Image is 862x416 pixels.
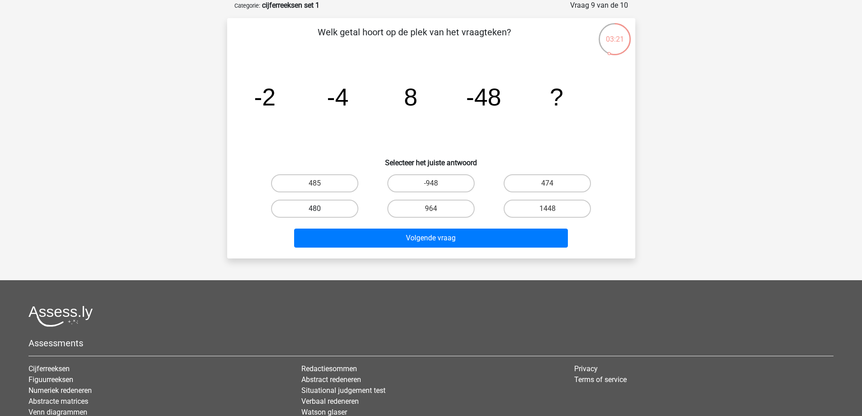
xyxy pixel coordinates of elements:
[242,25,587,53] p: Welk getal hoort op de plek van het vraagteken?
[29,364,70,373] a: Cijferreeksen
[29,338,833,349] h5: Assessments
[254,83,276,110] tspan: -2
[504,174,591,192] label: 474
[301,386,386,395] a: Situational judgement test
[242,151,621,167] h6: Selecteer het juiste antwoord
[387,174,475,192] label: -948
[29,386,92,395] a: Numeriek redeneren
[271,174,358,192] label: 485
[550,83,563,110] tspan: ?
[504,200,591,218] label: 1448
[262,1,319,10] strong: cijferreeksen set 1
[29,397,88,406] a: Abstracte matrices
[574,364,598,373] a: Privacy
[301,364,357,373] a: Redactiesommen
[301,397,359,406] a: Verbaal redeneren
[29,375,73,384] a: Figuurreeksen
[234,2,260,9] small: Categorie:
[404,83,417,110] tspan: 8
[387,200,475,218] label: 964
[29,306,93,327] img: Assessly logo
[574,375,627,384] a: Terms of service
[294,229,568,248] button: Volgende vraag
[301,375,361,384] a: Abstract redeneren
[598,22,632,45] div: 03:21
[271,200,358,218] label: 480
[327,83,348,110] tspan: -4
[466,83,501,110] tspan: -48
